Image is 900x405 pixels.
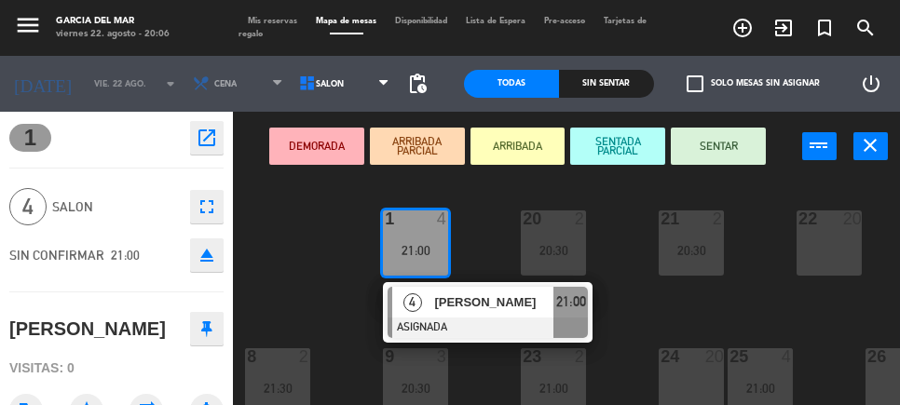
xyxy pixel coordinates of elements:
div: 21 [661,210,661,227]
span: Lista de Espera [457,17,536,25]
div: Garcia del Mar [56,15,170,28]
div: 8 [247,348,248,365]
span: Pre-acceso [536,17,595,25]
div: 2 [713,210,724,227]
div: 3 [437,348,448,365]
span: pending_actions [406,73,429,95]
div: [PERSON_NAME] [9,314,166,344]
span: 21:00 [556,290,586,313]
button: power_input [802,132,837,160]
div: 24 [661,348,661,365]
i: arrow_drop_down [159,73,182,95]
span: Mis reservas [239,17,307,25]
i: power_settings_new [860,73,882,95]
span: Mapa de mesas [307,17,387,25]
span: 4 [403,293,422,312]
div: Todas [464,70,559,98]
i: open_in_new [196,127,218,149]
div: 4 [782,348,793,365]
div: 21:00 [521,382,586,395]
button: DEMORADA [269,128,364,165]
i: add_circle_outline [731,17,754,39]
div: 2 [575,348,586,365]
i: exit_to_app [772,17,795,39]
div: 21:00 [383,244,448,257]
span: 21:00 [111,248,140,263]
span: check_box_outline_blank [687,75,703,92]
button: close [853,132,888,160]
i: menu [14,11,42,39]
i: turned_in_not [813,17,836,39]
button: SENTADA PARCIAL [570,128,665,165]
div: 20:30 [383,382,448,395]
button: open_in_new [190,121,224,155]
i: close [860,134,882,156]
button: ARRIBADA PARCIAL [370,128,465,165]
span: Disponibilidad [387,17,457,25]
span: [PERSON_NAME] [434,292,553,312]
i: fullscreen [196,196,218,218]
span: 4 [9,188,47,225]
button: ARRIBADA [470,128,566,165]
span: SALON [316,79,344,89]
div: 22 [798,210,799,227]
div: 2 [299,348,310,365]
div: 20:30 [521,244,586,257]
div: Sin sentar [559,70,654,98]
div: 21:30 [245,382,310,395]
i: power_input [809,134,831,156]
i: eject [196,244,218,266]
div: 21:00 [728,382,793,395]
div: 4 [437,210,448,227]
div: 1 [385,210,386,227]
span: SIN CONFIRMAR [9,248,104,263]
button: menu [14,11,42,44]
div: 9 [385,348,386,365]
div: 20 [843,210,862,227]
div: Visitas: 0 [9,352,224,385]
div: 2 [575,210,586,227]
div: 20 [705,348,724,365]
i: search [854,17,877,39]
div: viernes 22. agosto - 20:06 [56,28,170,41]
label: Solo mesas sin asignar [687,75,820,92]
div: 26 [867,348,868,365]
span: Cena [214,79,237,89]
button: fullscreen [190,190,224,223]
span: SALON [52,196,181,218]
div: 25 [730,348,730,365]
span: 1 [9,124,51,152]
div: 20:30 [659,244,724,257]
span: Tarjetas de regalo [239,17,648,38]
button: SENTAR [671,128,766,165]
button: eject [190,238,224,272]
